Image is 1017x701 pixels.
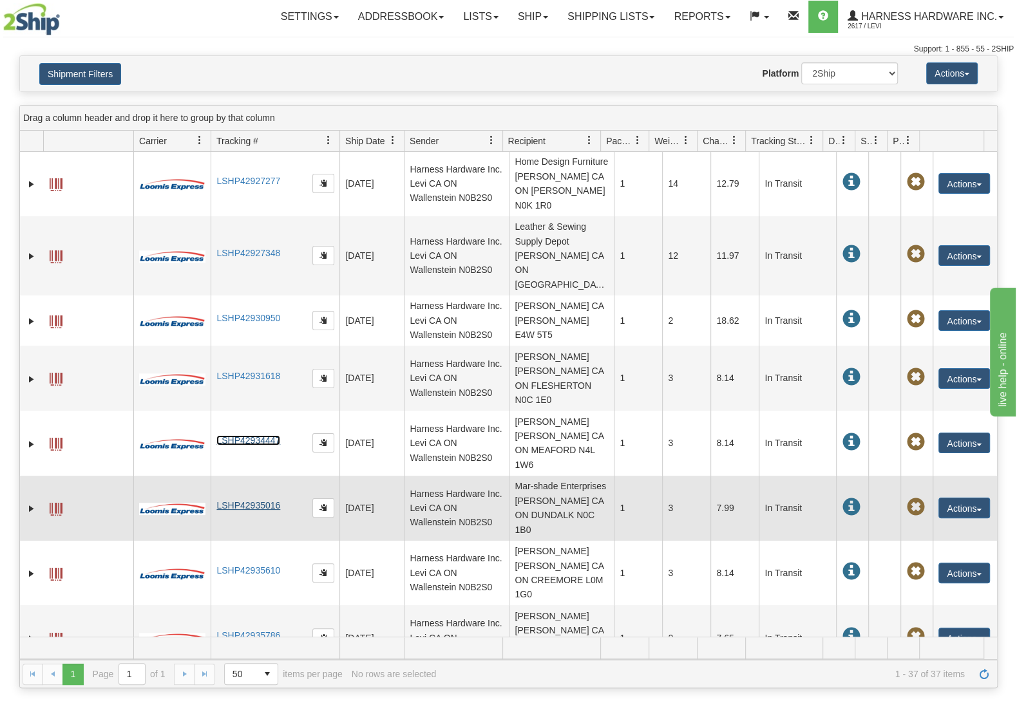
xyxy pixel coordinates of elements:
[345,135,385,147] span: Ship Date
[906,498,924,516] span: Pickup Not Assigned
[312,311,334,330] button: Copy to clipboard
[480,129,502,151] a: Sender filter column settings
[801,129,822,151] a: Tracking Status filter column settings
[25,567,38,580] a: Expand
[759,476,836,541] td: In Transit
[10,8,119,23] div: live help - online
[271,1,348,33] a: Settings
[312,433,334,453] button: Copy to clipboard
[62,664,83,684] span: Page 1
[25,250,38,263] a: Expand
[897,129,919,151] a: Pickup Status filter column settings
[509,346,614,411] td: [PERSON_NAME] [PERSON_NAME] CA ON FLESHERTON N0C 1E0
[318,129,339,151] a: Tracking # filter column settings
[25,178,38,191] a: Expand
[50,173,62,193] a: Label
[710,411,759,476] td: 8.14
[578,129,600,151] a: Recipient filter column settings
[312,628,334,648] button: Copy to clipboard
[25,373,38,386] a: Expand
[339,541,404,606] td: [DATE]
[139,178,205,191] img: 30 - Loomis Express
[662,411,710,476] td: 3
[404,476,509,541] td: Harness Hardware Inc. Levi CA ON Wallenstein N0B2S0
[224,663,278,685] span: Page sizes drop down
[50,367,62,388] a: Label
[312,174,334,193] button: Copy to clipboard
[25,632,38,645] a: Expand
[614,151,662,216] td: 1
[50,627,62,648] a: Label
[860,135,871,147] span: Shipment Issues
[723,129,745,151] a: Charge filter column settings
[50,497,62,518] a: Label
[20,106,997,131] div: grid grouping header
[675,129,697,151] a: Weight filter column settings
[710,295,759,346] td: 18.62
[312,369,334,388] button: Copy to clipboard
[664,1,739,33] a: Reports
[842,433,860,451] span: In Transit
[906,563,924,581] span: Pickup Not Assigned
[662,476,710,541] td: 3
[842,563,860,581] span: In Transit
[216,630,280,640] a: LSHP42935786
[938,498,990,518] button: Actions
[842,245,860,263] span: In Transit
[50,310,62,330] a: Label
[710,476,759,541] td: 7.99
[224,663,343,685] span: items per page
[404,346,509,411] td: Harness Hardware Inc. Levi CA ON Wallenstein N0B2S0
[938,368,990,389] button: Actions
[848,20,944,33] span: 2617 / Levi
[906,310,924,328] span: Pickup Not Assigned
[404,295,509,346] td: Harness Hardware Inc. Levi CA ON Wallenstein N0B2S0
[348,1,454,33] a: Addressbook
[710,346,759,411] td: 8.14
[50,245,62,265] a: Label
[312,498,334,518] button: Copy to clipboard
[445,669,965,679] span: 1 - 37 of 37 items
[662,151,710,216] td: 14
[508,135,546,147] span: Recipient
[893,135,904,147] span: Pickup Status
[662,541,710,606] td: 3
[703,135,730,147] span: Charge
[139,567,205,580] img: 30 - Loomis Express
[509,216,614,295] td: Leather & Sewing Supply Depot [PERSON_NAME] CA ON [GEOGRAPHIC_DATA]
[938,245,990,266] button: Actions
[3,3,60,35] img: logo2617.jpg
[614,411,662,476] td: 1
[233,668,249,680] span: 50
[842,310,860,328] span: In Transit
[50,432,62,453] a: Label
[216,248,280,258] a: LSHP42927348
[987,285,1016,416] iframe: chat widget
[508,1,558,33] a: Ship
[509,541,614,606] td: [PERSON_NAME] [PERSON_NAME] CA ON CREEMORE L0M 1G0
[842,173,860,191] span: In Transit
[759,411,836,476] td: In Transit
[662,295,710,346] td: 2
[759,605,836,670] td: In Transit
[25,315,38,328] a: Expand
[339,605,404,670] td: [DATE]
[627,129,649,151] a: Packages filter column settings
[339,216,404,295] td: [DATE]
[558,1,664,33] a: Shipping lists
[216,565,280,575] a: LSHP42935610
[509,295,614,346] td: [PERSON_NAME] CA [PERSON_NAME] E4W 5T5
[974,664,994,684] a: Refresh
[833,129,855,151] a: Delivery Status filter column settings
[139,632,205,645] img: 30 - Loomis Express
[858,11,997,22] span: Harness Hardware Inc.
[614,346,662,411] td: 1
[509,476,614,541] td: Mar-shade Enterprises [PERSON_NAME] CA ON DUNDALK N0C 1B0
[216,313,280,323] a: LSHP42930950
[216,371,280,381] a: LSHP42931618
[139,438,205,451] img: 30 - Loomis Express
[906,368,924,386] span: Pickup Not Assigned
[312,563,334,583] button: Copy to clipboard
[906,173,924,191] span: Pickup Not Assigned
[762,67,799,80] label: Platform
